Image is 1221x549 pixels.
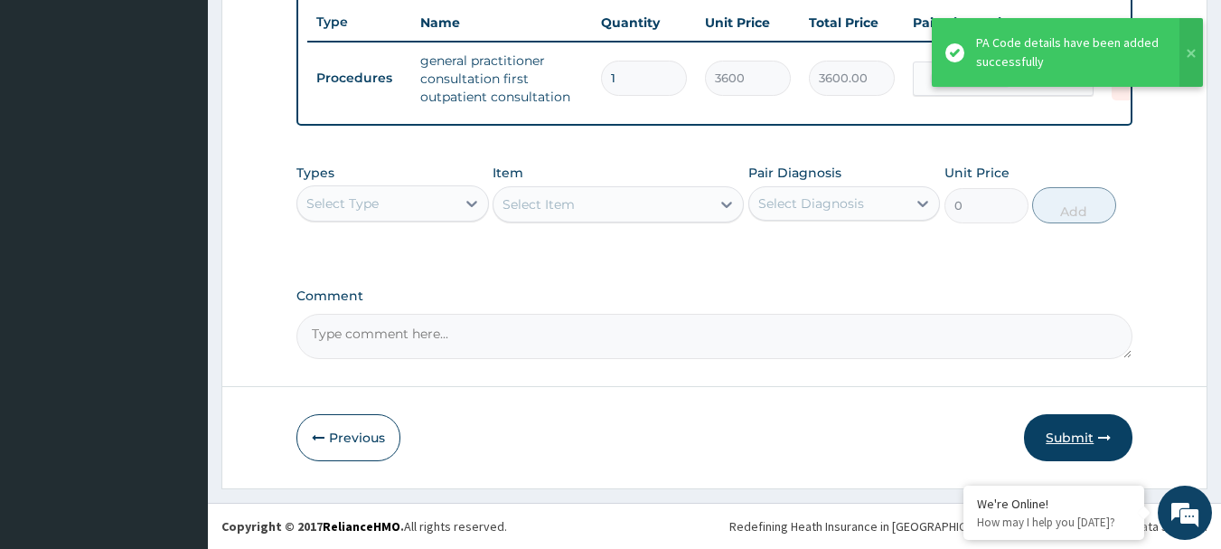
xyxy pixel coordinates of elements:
th: Quantity [592,5,696,41]
th: Name [411,5,592,41]
button: Previous [296,414,400,461]
td: general practitioner consultation first outpatient consultation [411,43,592,115]
strong: Copyright © 2017 . [221,518,404,535]
label: Unit Price [944,164,1010,182]
div: We're Online! [977,496,1131,512]
th: Pair Diagnosis [904,5,1103,41]
button: Submit [1024,414,1132,461]
span: [MEDICAL_DATA] [930,70,1015,88]
div: Redefining Heath Insurance in [GEOGRAPHIC_DATA] using Telemedicine and Data Science! [729,517,1207,535]
th: Type [307,5,411,39]
span: We're online! [105,161,249,344]
label: Comment [296,289,1133,304]
img: d_794563401_company_1708531726252_794563401 [33,90,73,136]
footer: All rights reserved. [208,503,1221,549]
div: Select Diagnosis [758,194,864,213]
div: PA Code details have been added successfully [976,33,1162,71]
th: Actions [1103,5,1193,41]
p: How may I help you today? [977,515,1131,530]
div: Minimize live chat window [296,9,340,52]
td: Procedures [307,62,411,95]
label: Item [493,164,523,182]
th: Unit Price [696,5,800,41]
a: RelianceHMO [323,518,400,535]
textarea: Type your message and hit 'Enter' [9,361,344,424]
th: Total Price [800,5,904,41]
label: Types [296,166,334,181]
button: Add [1032,187,1116,223]
label: Pair Diagnosis [748,164,841,182]
div: Chat with us now [94,101,304,125]
div: Select Type [306,194,379,213]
